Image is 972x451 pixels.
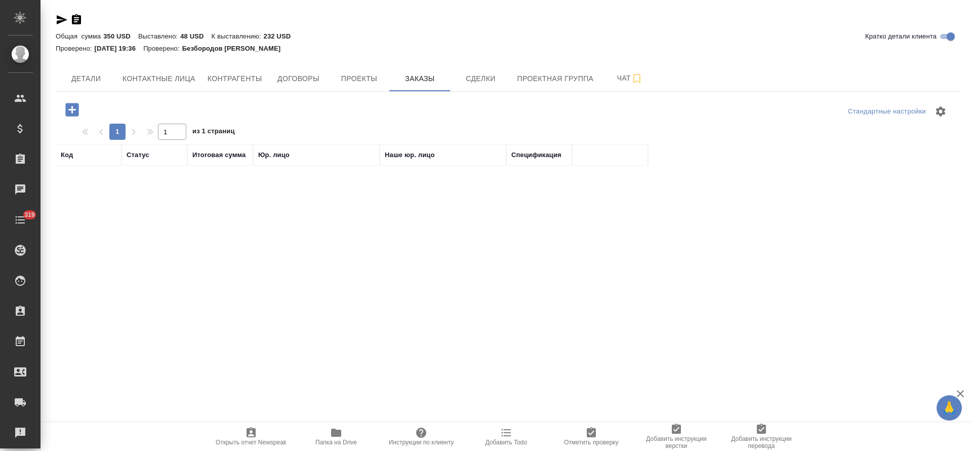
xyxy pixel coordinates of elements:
[719,423,804,451] button: Добавить инструкции перевода
[258,150,290,160] div: Юр. лицо
[264,32,299,40] p: 232 USD
[56,32,103,40] p: Общая сумма
[182,45,289,52] p: Безбородов [PERSON_NAME]
[58,99,86,120] button: Добавить проект
[315,439,357,446] span: Папка на Drive
[103,32,138,40] p: 350 USD
[62,72,110,85] span: Детали
[385,150,435,160] div: Наше юр. лицо
[725,435,798,449] span: Добавить инструкции перевода
[865,31,937,42] span: Кратко детали клиента
[389,439,454,446] span: Инструкции по клиенту
[640,435,713,449] span: Добавить инструкции верстки
[56,14,68,26] button: Скопировать ссылку для ЯМессенджера
[61,150,73,160] div: Код
[605,72,654,85] span: Чат
[549,423,634,451] button: Отметить проверку
[464,423,549,451] button: Добавить Todo
[511,150,561,160] div: Спецификация
[95,45,144,52] p: [DATE] 19:36
[937,395,962,421] button: 🙏
[631,72,643,85] svg: Подписаться
[517,72,593,85] span: Проектная группа
[294,423,379,451] button: Папка на Drive
[212,32,264,40] p: К выставлению:
[192,125,235,140] span: из 1 страниц
[564,439,618,446] span: Отметить проверку
[56,45,95,52] p: Проверено:
[70,14,83,26] button: Скопировать ссылку
[335,72,383,85] span: Проекты
[192,150,246,160] div: Итоговая сумма
[634,423,719,451] button: Добавить инструкции верстки
[127,150,149,160] div: Статус
[379,423,464,451] button: Инструкции по клиенту
[941,397,958,419] span: 🙏
[928,99,953,124] span: Настроить таблицу
[395,72,444,85] span: Заказы
[138,32,180,40] p: Выставлено:
[208,72,262,85] span: Контрагенты
[456,72,505,85] span: Сделки
[143,45,182,52] p: Проверено:
[209,423,294,451] button: Открыть отчет Newspeak
[274,72,322,85] span: Договоры
[123,72,195,85] span: Контактные лица
[180,32,211,40] p: 48 USD
[485,439,527,446] span: Добавить Todo
[845,104,928,120] div: split button
[216,439,287,446] span: Открыть отчет Newspeak
[3,207,38,233] a: 319
[18,210,41,220] span: 319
